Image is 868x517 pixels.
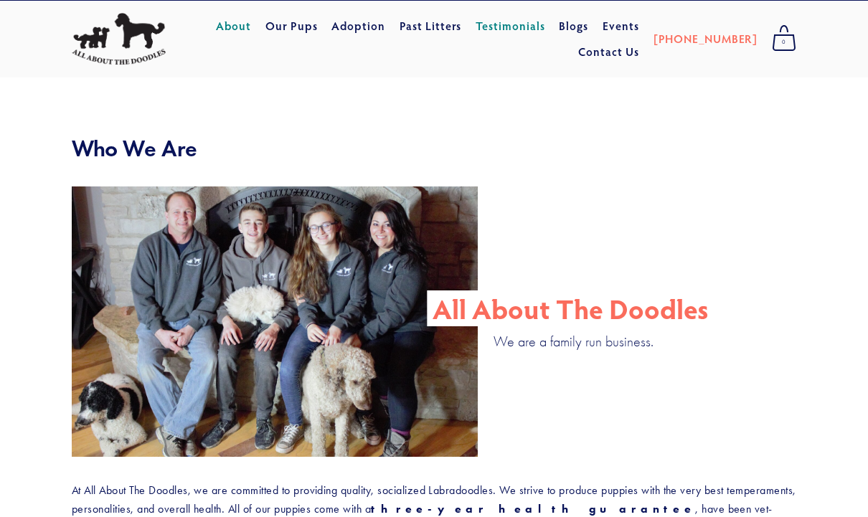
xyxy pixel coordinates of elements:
[72,13,166,65] img: All About The Doodles
[603,14,639,39] a: Events
[400,18,462,33] a: Past Litters
[433,290,709,326] p: All About The Doodles
[559,14,588,39] a: Blogs
[765,21,803,57] a: 0 items in cart
[772,33,796,52] span: 0
[494,333,780,351] p: We are a family run business.
[72,135,796,162] h2: Who We Are
[476,14,545,39] a: Testimonials
[331,14,385,39] a: Adoption
[265,14,318,39] a: Our Pups
[371,502,695,516] strong: three-year health guarantee
[578,39,639,65] a: Contact Us
[654,26,758,52] a: [PHONE_NUMBER]
[216,14,251,39] a: About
